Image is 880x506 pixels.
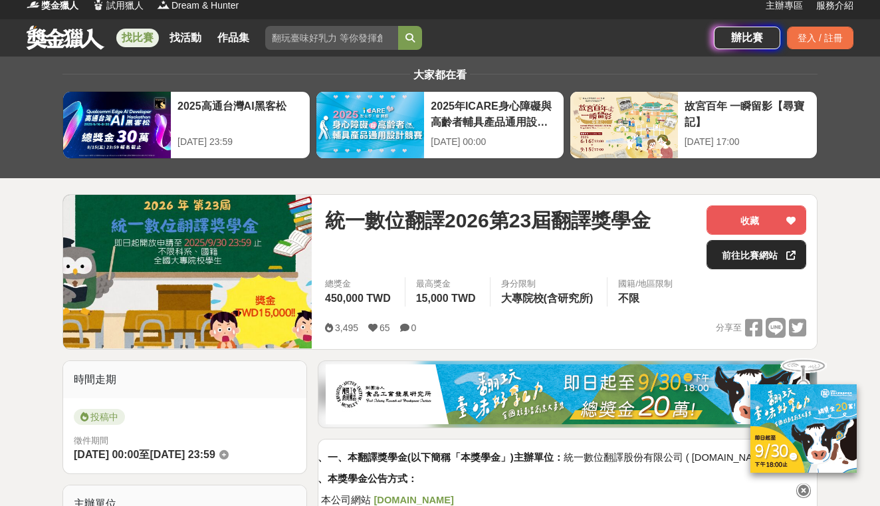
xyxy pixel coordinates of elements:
[618,293,639,304] span: 不限
[164,29,207,47] a: 找活動
[685,98,810,128] div: 故宮百年 一瞬留影【尋寶記】
[380,322,390,333] span: 65
[570,91,818,159] a: 故宮百年 一瞬留影【尋寶記】[DATE] 17:00
[308,452,564,463] strong: 一、一、本翻譯獎學金(以下簡稱「本獎學金」)主辦單位：
[371,495,454,505] a: [DOMAIN_NAME]
[501,277,597,291] div: 身分限制
[177,98,303,128] div: 2025高通台灣AI黑客松
[74,409,125,425] span: 投稿中
[431,135,556,149] div: [DATE] 00:00
[750,375,857,463] img: ff197300-f8ee-455f-a0ae-06a3645bc375.jpg
[410,69,470,80] span: 大家都在看
[265,26,398,50] input: 翻玩臺味好乳力 等你發揮創意！
[62,91,310,159] a: 2025高通台灣AI黑客松[DATE] 23:59
[716,318,742,338] span: 分享至
[707,205,806,235] button: 收藏
[74,449,139,460] span: [DATE] 00:00
[325,277,394,291] span: 總獎金
[308,452,776,463] span: 統一數位翻譯股份有限公司 ( [DOMAIN_NAME] )
[416,293,476,304] span: 15,000 TWD
[212,29,255,47] a: 作品集
[714,27,780,49] a: 辦比賽
[308,473,417,484] strong: 二、本獎學金公告方式：
[685,135,810,149] div: [DATE] 17:00
[374,495,454,505] strong: [DOMAIN_NAME]
[139,449,150,460] span: 至
[787,27,853,49] div: 登入 / 註冊
[431,98,556,128] div: 2025年ICARE身心障礙與高齡者輔具產品通用設計競賽
[501,293,594,304] span: 大專院校(含研究所)
[150,449,215,460] span: [DATE] 23:59
[618,277,673,291] div: 國籍/地區限制
[116,29,159,47] a: 找比賽
[308,495,371,505] span: 1. 本公司網站
[74,436,108,445] span: 徵件期間
[63,195,312,348] img: Cover Image
[325,205,651,235] span: 統一數位翻譯2026第23屆翻譯獎學金
[416,277,479,291] span: 最高獎金
[411,322,417,333] span: 0
[325,293,391,304] span: 450,000 TWD
[326,364,810,424] img: b0ef2173-5a9d-47ad-b0e3-de335e335c0a.jpg
[63,361,306,398] div: 時間走期
[177,135,303,149] div: [DATE] 23:59
[335,322,358,333] span: 3,495
[707,240,806,269] a: 前往比賽網站
[316,91,564,159] a: 2025年ICARE身心障礙與高齡者輔具產品通用設計競賽[DATE] 00:00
